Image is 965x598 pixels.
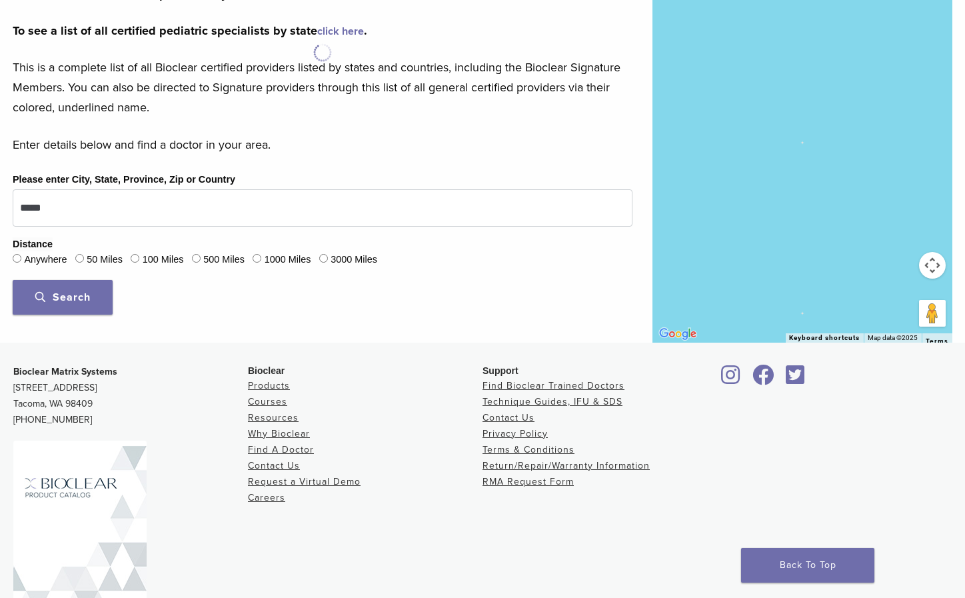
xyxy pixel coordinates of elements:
label: 1000 Miles [265,253,311,267]
a: Privacy Policy [482,428,548,439]
button: Search [13,280,113,315]
button: Map camera controls [919,252,946,279]
a: Find A Doctor [248,444,314,455]
label: Please enter City, State, Province, Zip or Country [13,173,235,187]
a: Contact Us [248,460,300,471]
span: Bioclear [248,365,285,376]
a: Back To Top [741,548,874,583]
label: 3000 Miles [331,253,377,267]
span: Search [35,291,91,304]
p: This is a complete list of all Bioclear certified providers listed by states and countries, inclu... [13,57,632,117]
a: Open this area in Google Maps (opens a new window) [656,325,700,343]
a: Why Bioclear [248,428,310,439]
label: 500 Miles [203,253,245,267]
a: Return/Repair/Warranty Information [482,460,650,471]
a: Careers [248,492,285,503]
a: Request a Virtual Demo [248,476,361,487]
a: Bioclear [748,373,778,386]
p: [STREET_ADDRESS] Tacoma, WA 98409 [PHONE_NUMBER] [13,364,248,428]
a: Terms (opens in new tab) [926,337,948,345]
a: Find Bioclear Trained Doctors [482,380,624,391]
button: Keyboard shortcuts [789,333,860,343]
a: Bioclear [717,373,745,386]
a: click here [317,25,364,38]
a: Bioclear [781,373,809,386]
label: 100 Miles [143,253,184,267]
a: Terms & Conditions [482,444,574,455]
a: Courses [248,396,287,407]
strong: To see a list of all certified pediatric specialists by state . [13,23,367,38]
a: RMA Request Form [482,476,574,487]
img: Google [656,325,700,343]
span: Map data ©2025 [868,334,918,341]
strong: Bioclear Matrix Systems [13,366,117,377]
span: Support [482,365,518,376]
legend: Distance [13,237,53,252]
a: Contact Us [482,412,534,423]
label: 50 Miles [87,253,123,267]
a: Technique Guides, IFU & SDS [482,396,622,407]
button: Drag Pegman onto the map to open Street View [919,300,946,327]
p: Enter details below and find a doctor in your area. [13,135,632,155]
label: Anywhere [24,253,67,267]
a: Resources [248,412,299,423]
a: Products [248,380,290,391]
